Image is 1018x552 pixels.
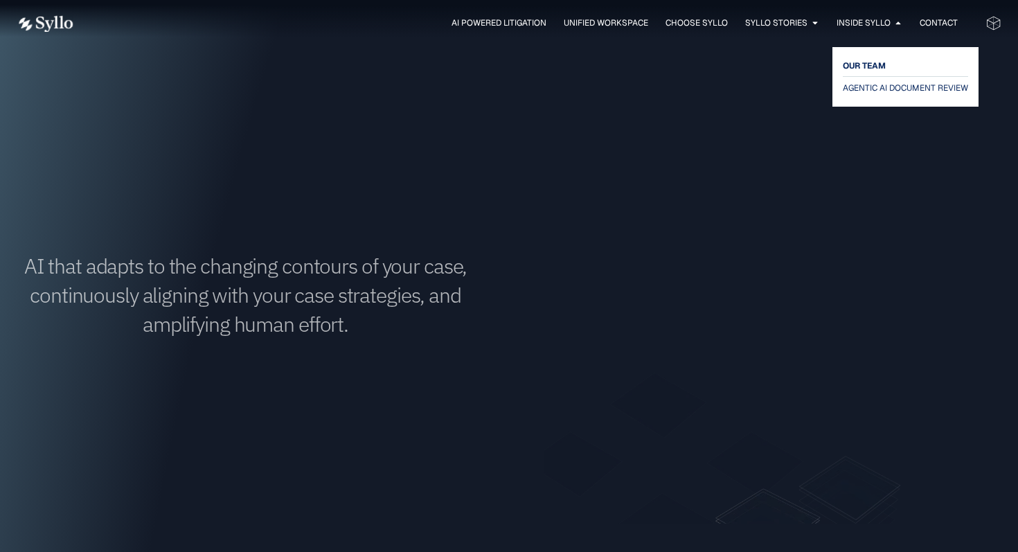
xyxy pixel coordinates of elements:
nav: Menu [101,17,958,30]
a: AGENTIC AI DOCUMENT REVIEW [843,80,968,96]
div: Menu Toggle [101,17,958,30]
img: white logo [17,15,73,33]
a: Inside Syllo [837,17,891,29]
a: Contact [920,17,958,29]
a: OUR TEAM [843,57,968,74]
a: AI Powered Litigation [452,17,546,29]
span: OUR TEAM [843,57,886,74]
a: Unified Workspace [564,17,648,29]
a: Syllo Stories [745,17,807,29]
h1: AI that adapts to the changing contours of your case, continuously aligning with your case strate... [17,251,474,339]
a: Choose Syllo [666,17,728,29]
